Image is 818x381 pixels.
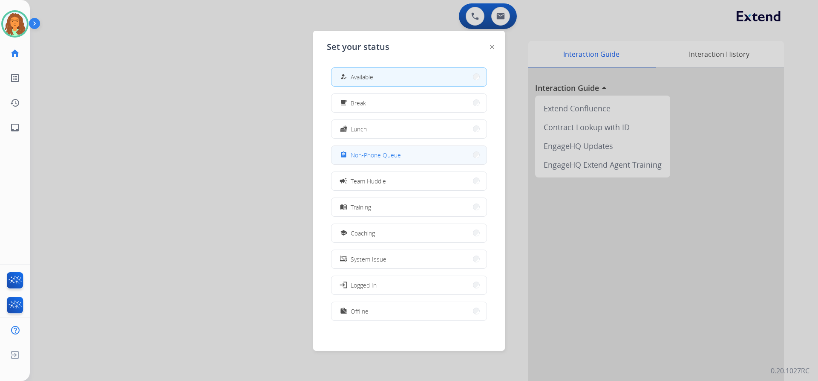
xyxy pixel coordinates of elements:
[340,99,347,107] mat-icon: free_breakfast
[331,120,487,138] button: Lunch
[351,203,371,212] span: Training
[3,12,27,36] img: avatar
[331,224,487,242] button: Coaching
[351,151,401,160] span: Non-Phone Queue
[10,48,20,58] mat-icon: home
[340,256,347,263] mat-icon: phonelink_off
[10,73,20,83] mat-icon: list_alt
[331,146,487,164] button: Non-Phone Queue
[331,172,487,190] button: Team Huddle
[351,255,386,264] span: System Issue
[331,250,487,268] button: System Issue
[10,122,20,133] mat-icon: inbox
[351,125,367,134] span: Lunch
[490,45,494,49] img: close-button
[331,302,487,320] button: Offline
[771,366,809,376] p: 0.20.1027RC
[340,73,347,81] mat-icon: how_to_reg
[340,151,347,159] mat-icon: assignment
[351,281,377,290] span: Logged In
[339,281,348,289] mat-icon: login
[351,229,375,238] span: Coaching
[351,99,366,108] span: Break
[331,198,487,216] button: Training
[331,68,487,86] button: Available
[351,307,369,316] span: Offline
[340,204,347,211] mat-icon: menu_book
[340,230,347,237] mat-icon: school
[331,94,487,112] button: Break
[340,308,347,315] mat-icon: work_off
[351,177,386,186] span: Team Huddle
[351,73,373,81] span: Available
[327,41,389,53] span: Set your status
[10,98,20,108] mat-icon: history
[339,177,348,185] mat-icon: campaign
[331,276,487,294] button: Logged In
[340,125,347,133] mat-icon: fastfood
